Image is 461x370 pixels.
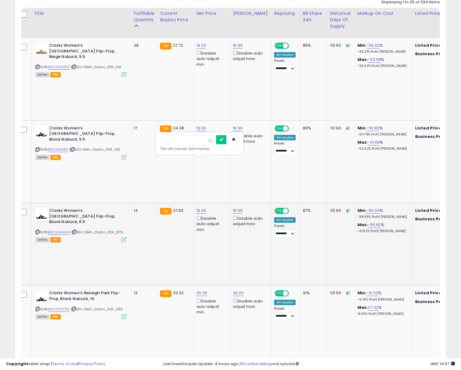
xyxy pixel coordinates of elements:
[288,208,298,214] span: OFF
[366,290,378,296] a: -10.02
[36,314,49,319] span: All listings currently available for purchase on Amazon
[415,125,443,131] b: Listed Price:
[358,312,408,316] p: 14.26% Profit [PERSON_NAME]
[173,290,184,296] span: 33.32
[415,134,449,139] b: Business Price:
[196,125,206,131] a: 19.00
[358,208,408,219] div: %
[366,208,380,214] a: -55.04
[134,290,153,296] div: 13
[275,126,283,131] span: ON
[36,237,49,242] span: All listings currently available for purchase on Amazon
[134,208,153,213] div: 14
[358,298,408,302] p: -6.79% Profit [PERSON_NAME]
[49,290,123,303] b: Clarks Women's Reileigh Park Flip-Flop, Black Nubuck, 10
[274,59,296,72] div: Preset:
[303,208,323,213] div: 87%
[358,139,368,145] b: Max:
[173,125,184,131] span: 34.38
[330,208,350,213] div: 131.90
[274,10,298,17] div: Repricing
[233,50,267,62] div: Disable auto adjust max
[196,208,206,214] a: 19.00
[36,208,127,242] div: ASIN:
[48,230,70,235] a: B0C62H4SHK
[358,10,410,17] div: Markup on Cost
[303,43,323,48] div: 89%
[358,43,408,54] div: %
[358,57,368,62] b: Max:
[358,125,408,137] div: %
[274,135,296,140] div: Win BuyBox
[160,43,171,49] small: FBA
[415,299,449,305] b: Business Price:
[233,290,244,296] a: 39.00
[368,139,380,145] a: -51.69
[71,65,121,69] span: | SKU: GMA_Clarks_0131_041
[49,208,123,226] b: Clarks Women's [GEOGRAPHIC_DATA] Flip-Flop, Black Nubuck, 8.5
[358,222,368,228] b: Max:
[49,43,123,61] b: Clarks Women's [GEOGRAPHIC_DATA] Flip-Flop, Beige Nubuck, 9.5
[275,208,283,214] span: ON
[274,307,296,320] div: Preset:
[358,147,408,151] p: -52.62% Profit [PERSON_NAME]
[36,125,48,138] img: 41cKfqdyi2L._SL40_.jpg
[233,132,267,144] div: Disable auto adjust max
[71,230,123,235] span: | SKU: GMA_Clarks_0131_079
[330,290,350,296] div: 131.90
[275,291,283,296] span: ON
[134,125,153,131] div: 17
[430,361,455,367] span: 2025-10-13 14:07 GMT
[163,361,455,367] div: Last InventoryLab Update: 4 hours ago, not synced.
[303,10,325,23] div: BB Share 24h.
[50,72,61,77] span: FBA
[50,237,61,242] span: FBA
[330,125,350,131] div: 131.90
[36,290,48,302] img: 41cKfqdyi2L._SL40_.jpg
[415,208,443,213] b: Listed Price:
[196,10,228,17] div: Min Price
[196,298,225,315] div: Disable auto adjust min
[48,147,69,152] a: B0C62HM1J1
[274,224,296,238] div: Preset:
[36,208,48,220] img: 41cKfqdyi2L._SL40_.jpg
[358,222,408,233] div: %
[160,146,239,152] div: This will override store markup
[303,290,323,296] div: 91%
[303,125,323,131] div: 89%
[288,43,298,48] span: OFF
[36,290,127,318] div: ASIN:
[288,126,298,131] span: OFF
[275,43,283,48] span: ON
[36,155,49,160] span: All listings currently available for purchase on Amazon
[358,229,408,233] p: -51.82% Profit [PERSON_NAME]
[48,65,70,70] a: B0C62FCGXF
[368,222,381,228] a: -50.90
[233,42,242,48] a: 19.99
[274,217,296,223] div: Win BuyBox
[233,208,242,214] a: 19.99
[50,314,61,319] span: FBA
[415,216,449,222] b: Business Price:
[233,298,267,309] div: Disable auto adjust max
[160,290,171,297] small: FBA
[330,43,350,48] div: 131.90
[173,208,184,213] span: 37.93
[358,132,408,137] p: -59.79% Profit [PERSON_NAME]
[274,142,296,155] div: Preset:
[358,305,368,310] b: Max:
[358,64,408,68] p: -53.02% Profit [PERSON_NAME]
[134,10,155,23] div: Fulfillable Quantity
[358,42,367,48] b: Min:
[52,361,78,367] a: Terms of Use
[358,208,367,213] b: Min:
[233,10,269,17] div: [PERSON_NAME]
[173,42,183,48] span: 27.72
[196,290,207,296] a: 30.06
[358,140,408,151] div: %
[49,125,123,144] b: Clarks Women's [GEOGRAPHIC_DATA] Flip-Flop, Black Nubuck, 9.5
[366,42,379,48] a: -56.22
[415,290,443,296] b: Listed Price:
[368,305,378,311] a: 27.32
[274,300,296,305] div: Win BuyBox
